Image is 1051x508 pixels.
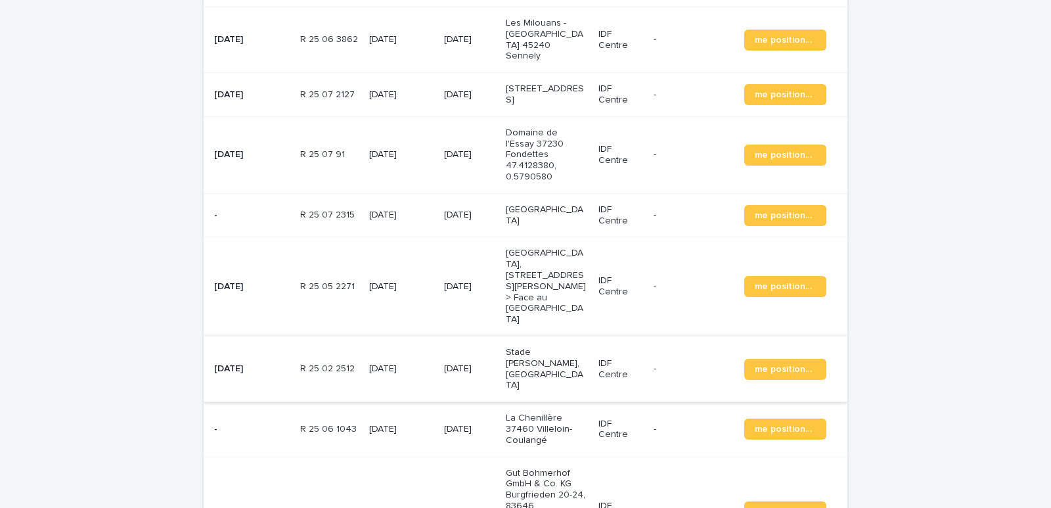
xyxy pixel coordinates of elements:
[444,210,496,221] p: [DATE]
[506,127,588,183] p: Domaine de l'Essay 37230 Fondettes 47.4128380, 0.5790580
[444,363,496,375] p: [DATE]
[654,424,734,435] p: -
[369,34,434,45] p: [DATE]
[214,424,290,435] p: -
[654,210,734,221] p: -
[300,147,347,160] p: R 25 07 91
[204,7,847,73] tr: [DATE]R 25 06 3862R 25 06 3862 [DATE][DATE]Les Milouans - [GEOGRAPHIC_DATA] 45240 SennelyIDF Cent...
[744,359,826,380] a: me positionner
[369,210,434,221] p: [DATE]
[204,73,847,117] tr: [DATE]R 25 07 2127R 25 07 2127 [DATE][DATE][STREET_ADDRESS]IDF Centre-me positionner
[506,83,588,106] p: [STREET_ADDRESS]
[300,421,359,435] p: R 25 06 1043
[755,365,816,374] span: me positionner
[300,87,357,101] p: R 25 07 2127
[300,361,357,375] p: R 25 02 2512
[506,204,588,227] p: [GEOGRAPHIC_DATA]
[369,424,434,435] p: [DATE]
[654,149,734,160] p: -
[654,34,734,45] p: -
[744,205,826,226] a: me positionner
[598,83,643,106] p: IDF Centre
[444,149,496,160] p: [DATE]
[204,116,847,193] tr: [DATE]R 25 07 91R 25 07 91 [DATE][DATE]Domaine de l'Essay 37230 Fondettes 47.4128380, 0.5790580ID...
[598,29,643,51] p: IDF Centre
[755,150,816,160] span: me positionner
[204,336,847,402] tr: [DATE]R 25 02 2512R 25 02 2512 [DATE][DATE]Stade [PERSON_NAME], [GEOGRAPHIC_DATA]IDF Centre-me po...
[506,347,588,391] p: Stade [PERSON_NAME], [GEOGRAPHIC_DATA]
[654,363,734,375] p: -
[300,207,357,221] p: R 25 07 2315
[654,89,734,101] p: -
[369,363,434,375] p: [DATE]
[204,402,847,457] tr: -R 25 06 1043R 25 06 1043 [DATE][DATE]La Chenillère 37460 Villeloin-CoulangéIDF Centre-me positio...
[598,144,643,166] p: IDF Centre
[300,279,357,292] p: R 25 05 2271
[214,149,290,160] p: [DATE]
[506,18,588,62] p: Les Milouans - [GEOGRAPHIC_DATA] 45240 Sennely
[204,193,847,237] tr: -R 25 07 2315R 25 07 2315 [DATE][DATE][GEOGRAPHIC_DATA]IDF Centre-me positionner
[214,210,290,221] p: -
[444,89,496,101] p: [DATE]
[755,282,816,291] span: me positionner
[444,424,496,435] p: [DATE]
[755,425,816,434] span: me positionner
[598,358,643,381] p: IDF Centre
[506,248,588,325] p: [GEOGRAPHIC_DATA], [STREET_ADDRESS][PERSON_NAME] > Face au [GEOGRAPHIC_DATA]
[744,30,826,51] a: me positionner
[755,90,816,99] span: me positionner
[214,363,290,375] p: [DATE]
[444,281,496,292] p: [DATE]
[598,204,643,227] p: IDF Centre
[755,211,816,220] span: me positionner
[369,281,434,292] p: [DATE]
[598,419,643,441] p: IDF Centre
[204,237,847,336] tr: [DATE]R 25 05 2271R 25 05 2271 [DATE][DATE][GEOGRAPHIC_DATA], [STREET_ADDRESS][PERSON_NAME] > Fac...
[598,275,643,298] p: IDF Centre
[744,276,826,297] a: me positionner
[214,281,290,292] p: [DATE]
[755,35,816,45] span: me positionner
[300,32,361,45] p: R 25 06 3862
[214,89,290,101] p: [DATE]
[744,145,826,166] a: me positionner
[369,149,434,160] p: [DATE]
[369,89,434,101] p: [DATE]
[654,281,734,292] p: -
[506,413,588,446] p: La Chenillère 37460 Villeloin-Coulangé
[444,34,496,45] p: [DATE]
[744,84,826,105] a: me positionner
[744,419,826,440] a: me positionner
[214,34,290,45] p: [DATE]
